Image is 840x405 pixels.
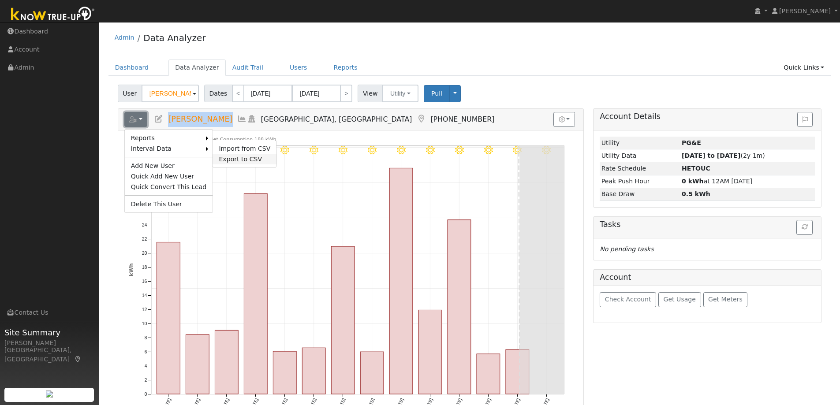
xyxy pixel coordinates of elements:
i: 8/18 - Clear [513,146,522,155]
a: Admin [115,34,134,41]
rect: onclick="" [186,334,209,394]
rect: onclick="" [389,168,413,394]
text: 22 [142,237,147,242]
a: Map [416,115,426,123]
a: Data Analyzer [143,33,205,43]
td: Rate Schedule [600,162,680,175]
span: Get Usage [664,296,696,303]
span: Site Summary [4,327,94,338]
span: [PERSON_NAME] [168,115,232,123]
rect: onclick="" [273,351,296,394]
rect: onclick="" [302,348,325,394]
div: [GEOGRAPHIC_DATA], [GEOGRAPHIC_DATA] [4,346,94,364]
strong: 0.5 kWh [682,190,710,197]
td: Utility [600,137,680,149]
img: retrieve [46,390,53,398]
a: Delete This User [125,199,213,209]
i: No pending tasks [600,245,653,253]
rect: onclick="" [331,246,355,394]
span: View [358,85,383,102]
a: Multi-Series Graph [237,115,247,123]
text: 18 [142,265,147,270]
strong: [DATE] to [DATE] [682,152,740,159]
span: (2y 1m) [682,152,765,159]
strong: C [682,165,710,172]
a: Interval Data [125,143,206,154]
input: Select a User [142,85,199,102]
td: Base Draw [600,188,680,201]
a: Login As (last Never) [247,115,257,123]
span: User [118,85,142,102]
span: [PHONE_NUMBER] [430,115,494,123]
i: 8/13 - Clear [368,146,377,155]
a: Edit User (35699) [154,115,164,123]
td: Utility Data [600,149,680,162]
i: 8/17 - Clear [484,146,493,155]
i: 8/16 - Clear [455,146,463,155]
i: 8/10 - Clear [280,146,289,155]
a: < [232,85,244,102]
text: 8 [144,335,147,340]
strong: ID: 17190007, authorized: 08/18/25 [682,139,701,146]
a: Data Analyzer [168,59,226,76]
h5: Account Details [600,112,815,121]
a: Dashboard [108,59,156,76]
a: Users [283,59,314,76]
a: Export to CSV [213,154,276,164]
text: 10 [142,321,147,326]
a: Quick Add New User [125,171,213,182]
i: 8/15 - Clear [426,146,435,155]
rect: onclick="" [418,310,442,394]
img: Know True-Up [7,5,99,25]
a: > [340,85,352,102]
text: 4 [144,364,147,368]
text: 0 [144,392,147,397]
i: 8/11 - Clear [310,146,318,155]
span: Check Account [605,296,651,303]
a: Audit Trail [226,59,270,76]
span: Get Meters [708,296,743,303]
span: [PERSON_NAME] [779,7,831,15]
rect: onclick="" [477,354,500,394]
div: [PERSON_NAME] [4,338,94,348]
text: 14 [142,293,147,298]
text: 6 [144,349,147,354]
button: Check Account [600,292,656,307]
td: Peak Push Hour [600,175,680,188]
a: Map [74,356,82,363]
rect: onclick="" [157,242,180,394]
a: Reports [327,59,364,76]
text: 12 [142,307,147,312]
h5: Account [600,273,631,282]
text: 2 [144,378,147,383]
td: at 12AM [DATE] [680,175,815,188]
text: 16 [142,279,147,284]
text: 20 [142,251,147,256]
a: Reports [125,133,206,143]
a: Add New User [125,160,213,171]
text: Net Consumption 188 kWh [209,137,276,142]
rect: onclick="" [360,352,384,394]
button: Issue History [797,112,813,127]
button: Utility [382,85,418,102]
text: 26 [142,208,147,213]
span: Dates [204,85,232,102]
span: [GEOGRAPHIC_DATA], [GEOGRAPHIC_DATA] [261,115,412,123]
button: Get Usage [658,292,701,307]
text: 24 [142,223,147,227]
i: 8/14 - Clear [397,146,406,155]
a: Import from CSV [213,143,276,154]
rect: onclick="" [244,193,267,394]
button: Refresh [796,220,813,235]
button: Get Meters [703,292,748,307]
rect: onclick="" [448,220,471,394]
button: Pull [424,85,450,102]
span: Pull [431,90,442,97]
rect: onclick="" [215,331,238,394]
i: 8/12 - Clear [339,146,347,155]
rect: onclick="" [506,350,529,394]
a: Quick Links [777,59,831,76]
text: kWh [128,263,134,276]
strong: 0 kWh [682,178,704,185]
h5: Tasks [600,220,815,229]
